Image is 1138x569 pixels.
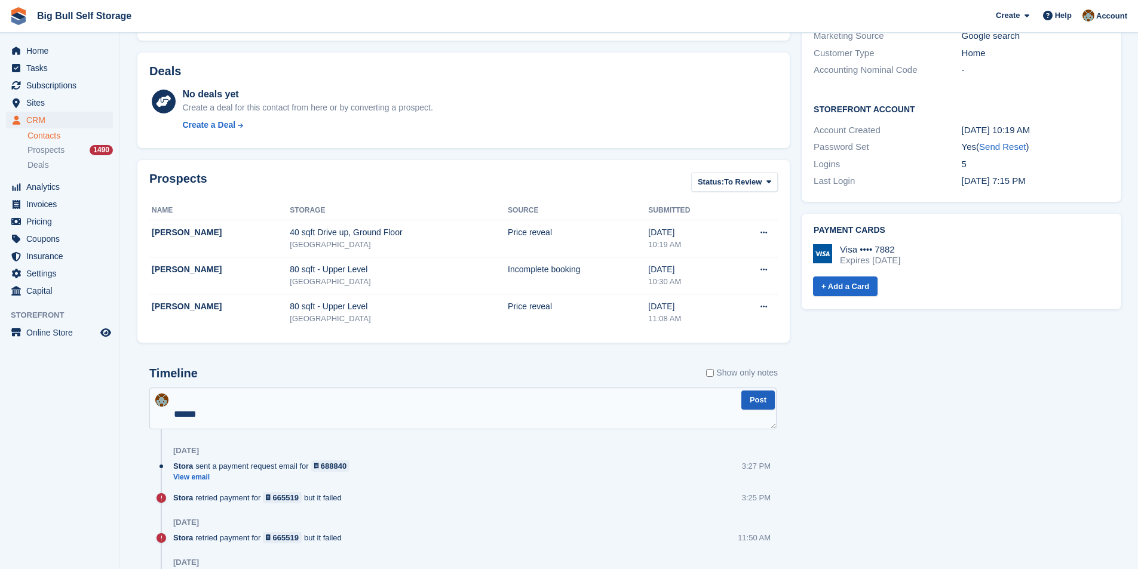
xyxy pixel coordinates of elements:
h2: Storefront Account [814,103,1109,115]
div: Incomplete booking [508,263,648,276]
a: menu [6,265,113,282]
a: 665519 [263,492,302,503]
div: No deals yet [182,87,432,102]
div: 688840 [321,460,346,472]
span: Deals [27,159,49,171]
div: 3:25 PM [742,492,771,503]
a: menu [6,179,113,195]
div: Home [962,47,1109,60]
div: 1490 [90,145,113,155]
span: ( ) [976,142,1029,152]
div: [PERSON_NAME] [152,300,290,313]
a: Contacts [27,130,113,142]
span: Tasks [26,60,98,76]
a: menu [6,324,113,341]
a: Create a Deal [182,119,432,131]
div: 11:50 AM [738,532,771,543]
h2: Timeline [149,367,198,380]
div: [DATE] [648,226,729,239]
div: Google search [962,29,1109,43]
div: retried payment for but it failed [173,532,348,543]
div: Password Set [814,140,961,154]
div: Logins [814,158,961,171]
span: Insurance [26,248,98,264]
div: [DATE] [173,446,199,456]
span: To Review [724,176,762,188]
div: sent a payment request email for [173,460,355,472]
div: [GEOGRAPHIC_DATA] [290,239,508,251]
span: Coupons [26,230,98,247]
input: Show only notes [706,367,714,379]
a: menu [6,77,113,94]
th: Name [149,201,290,220]
div: 3:27 PM [742,460,771,472]
span: Help [1055,10,1072,21]
a: View email [173,472,355,482]
a: Big Bull Self Storage [32,6,136,26]
div: Yes [962,140,1109,154]
div: [GEOGRAPHIC_DATA] [290,276,508,288]
th: Submitted [648,201,729,220]
th: Storage [290,201,508,220]
div: [DATE] 10:19 AM [962,124,1109,137]
th: Source [508,201,648,220]
a: menu [6,248,113,264]
div: 80 sqft - Upper Level [290,300,508,313]
span: Settings [26,265,98,282]
div: [PERSON_NAME] [152,263,290,276]
span: Stora [173,460,193,472]
a: menu [6,42,113,59]
h2: Prospects [149,172,207,194]
div: 10:19 AM [648,239,729,251]
div: [DATE] [173,518,199,527]
a: menu [6,230,113,247]
div: 5 [962,158,1109,171]
a: Prospects 1490 [27,144,113,156]
time: 2024-07-11 18:15:36 UTC [962,176,1026,186]
a: menu [6,112,113,128]
a: menu [6,213,113,230]
a: 688840 [311,460,350,472]
div: Marketing Source [814,29,961,43]
div: 40 sqft Drive up, Ground Floor [290,226,508,239]
span: Stora [173,492,193,503]
div: [DATE] [648,300,729,313]
a: + Add a Card [813,276,878,296]
span: Storefront [11,309,119,321]
a: menu [6,60,113,76]
img: Mike Llewellen Palmer [155,393,168,407]
div: 80 sqft - Upper Level [290,263,508,276]
span: Stora [173,532,193,543]
span: Home [26,42,98,59]
div: Price reveal [508,300,648,313]
span: Prospects [27,144,65,156]
button: Status: To Review [691,172,778,192]
div: - [962,63,1109,77]
a: Send Reset [979,142,1026,152]
div: Expires [DATE] [840,255,900,266]
div: 11:08 AM [648,313,729,325]
div: [DATE] [173,558,199,567]
h2: Payment cards [814,226,1109,235]
div: Price reveal [508,226,648,239]
div: 665519 [273,492,299,503]
a: menu [6,282,113,299]
span: Pricing [26,213,98,230]
a: menu [6,196,113,213]
div: 10:30 AM [648,276,729,288]
span: Capital [26,282,98,299]
span: Subscriptions [26,77,98,94]
img: Visa Logo [813,244,832,263]
a: Deals [27,159,113,171]
img: stora-icon-8386f47178a22dfd0bd8f6a31ec36ba5ce8667c1dd55bd0f319d3a0aa187defe.svg [10,7,27,25]
div: Customer Type [814,47,961,60]
div: Account Created [814,124,961,137]
div: [GEOGRAPHIC_DATA] [290,313,508,325]
a: 665519 [263,532,302,543]
div: retried payment for but it failed [173,492,348,503]
span: Sites [26,94,98,111]
div: Accounting Nominal Code [814,63,961,77]
div: Create a Deal [182,119,235,131]
div: 665519 [273,532,299,543]
span: Status: [698,176,724,188]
